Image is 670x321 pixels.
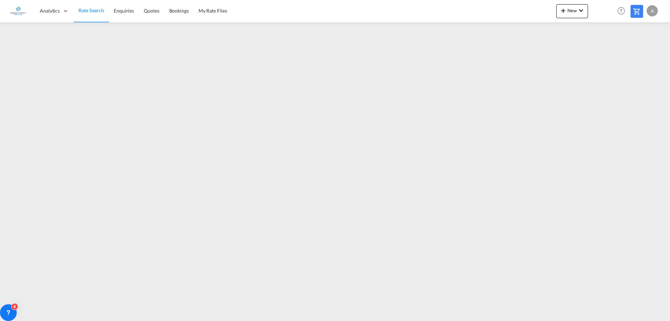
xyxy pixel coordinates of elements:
[40,7,60,14] span: Analytics
[559,6,567,15] md-icon: icon-plus 400-fg
[10,3,26,19] img: e1326340b7c511ef854e8d6a806141ad.jpg
[559,8,585,13] span: New
[144,8,159,14] span: Quotes
[615,5,627,17] span: Help
[556,4,588,18] button: icon-plus 400-fgNewicon-chevron-down
[199,8,227,14] span: My Rate Files
[647,5,658,16] div: A
[169,8,189,14] span: Bookings
[79,7,104,13] span: Rate Search
[114,8,134,14] span: Enquiries
[577,6,585,15] md-icon: icon-chevron-down
[615,5,631,17] div: Help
